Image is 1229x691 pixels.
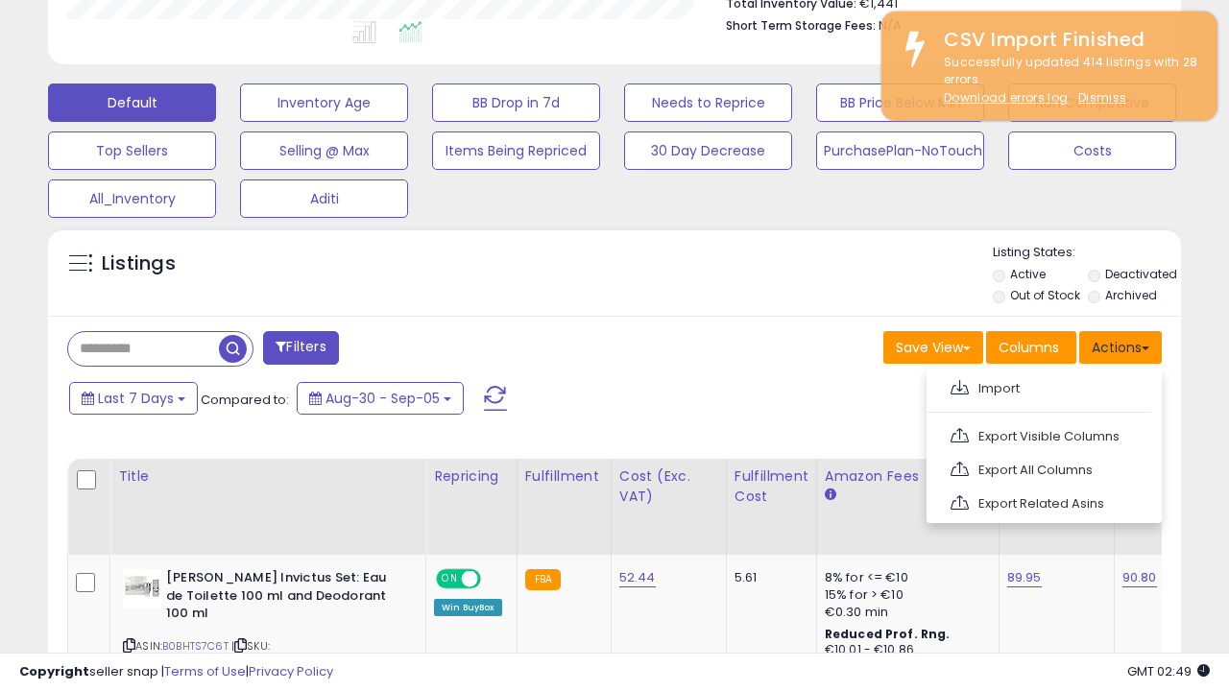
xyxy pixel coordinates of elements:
button: PurchasePlan-NoTouch [816,131,984,170]
span: OFF [478,571,509,587]
button: Costs [1008,131,1176,170]
a: Download errors log [944,89,1068,106]
button: Inventory Age [240,83,408,122]
button: Save View [883,331,983,364]
span: N/A [879,16,902,35]
div: Repricing [434,466,509,487]
a: 89.95 [1007,568,1042,587]
a: Export All Columns [937,455,1147,485]
b: Short Term Storage Fees: [726,17,876,34]
span: ON [438,571,462,587]
div: 8% for <= €10 [825,569,984,586]
h5: Listings [102,250,176,277]
button: Items Being Repriced [432,131,600,170]
span: 2025-09-13 02:49 GMT [1127,662,1210,680]
button: Last 7 Days [69,382,198,415]
label: Active [1010,266,1046,282]
div: €0.30 min [825,604,984,621]
strong: Copyright [19,662,89,680]
label: Deactivated [1105,266,1177,282]
button: Default [48,83,216,122]
b: Reduced Prof. Rng. [825,626,951,642]
div: Title [118,466,418,487]
div: Fulfillment [525,466,603,487]
button: All_Inventory [48,179,216,218]
button: Aug-30 - Sep-05 [297,382,464,415]
div: seller snap | | [19,663,333,681]
button: Top Sellers [48,131,216,170]
div: Successfully updated 414 listings with 28 errors. [929,54,1203,107]
a: 90.80 [1122,568,1157,587]
small: Amazon Fees. [825,487,836,504]
u: Dismiss [1078,89,1126,106]
a: Import [937,373,1147,403]
span: Compared to: [201,391,289,409]
button: Filters [263,331,338,365]
button: Columns [986,331,1076,364]
a: Export Related Asins [937,488,1147,518]
a: 52.44 [619,568,656,587]
img: 41SHpQeEb7L._SL40_.jpg [123,569,161,608]
button: BB Drop in 7d [432,83,600,122]
button: Selling @ Max [240,131,408,170]
button: Actions [1079,331,1162,364]
a: Privacy Policy [249,662,333,680]
label: Archived [1105,287,1157,303]
a: Terms of Use [164,662,246,680]
div: Cost (Exc. VAT) [619,466,718,507]
span: Last 7 Days [98,389,174,408]
p: Listing States: [993,244,1181,262]
span: Columns [999,338,1059,357]
div: 15% for > €10 [825,586,984,604]
span: Aug-30 - Sep-05 [325,389,440,408]
div: Fulfillment Cost [735,466,808,507]
div: CSV Import Finished [929,26,1203,54]
div: ASIN: [123,569,411,690]
label: Out of Stock [1010,287,1080,303]
button: Aditi [240,179,408,218]
div: Win BuyBox [434,599,502,616]
small: FBA [525,569,561,590]
a: Export Visible Columns [937,421,1147,451]
button: BB Price Below Min [816,83,984,122]
div: 5.61 [735,569,802,586]
div: Amazon Fees [825,466,991,487]
button: Needs to Reprice [624,83,792,122]
button: 30 Day Decrease [624,131,792,170]
b: [PERSON_NAME] Invictus Set: Eau de Toilette 100 ml and Deodorant 100 ml [166,569,399,628]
